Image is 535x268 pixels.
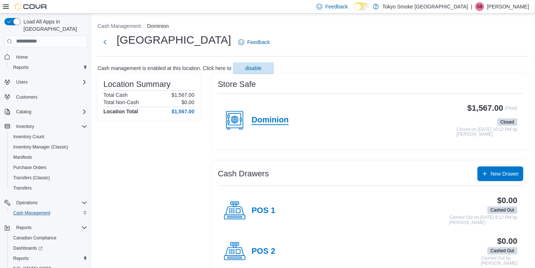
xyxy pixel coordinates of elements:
[13,245,43,251] span: Dashboards
[103,109,138,114] h4: Location Total
[7,132,90,142] button: Inventory Count
[13,122,37,131] button: Inventory
[7,142,90,152] button: Inventory Manager (Classic)
[471,2,472,11] p: |
[235,35,272,49] a: Feedback
[103,80,171,89] h3: Location Summary
[10,244,87,253] span: Dashboards
[10,63,32,72] a: Reports
[13,185,32,191] span: Transfers
[13,78,30,87] button: Users
[13,154,32,160] span: Manifests
[13,53,31,62] a: Home
[1,77,90,87] button: Users
[252,115,289,125] h4: Dominion
[354,3,369,10] input: Dark Mode
[457,127,517,137] p: Closed on [DATE] 10:12 PM by [PERSON_NAME]
[15,3,48,10] img: Cova
[491,170,519,177] span: New Drawer
[477,2,483,11] span: SB
[13,65,29,70] span: Reports
[487,2,529,11] p: [PERSON_NAME]
[172,109,194,114] h4: $1,567.00
[10,184,87,192] span: Transfers
[13,107,34,116] button: Catalog
[7,183,90,193] button: Transfers
[477,166,523,181] button: New Drawer
[218,169,269,178] h3: Cash Drawers
[10,163,50,172] a: Purchase Orders
[7,253,90,264] button: Reports
[252,206,275,216] h4: POS 1
[325,3,348,10] span: Feedback
[487,247,517,254] span: Cashed Out
[147,23,169,29] button: Dominion
[1,107,90,117] button: Catalog
[247,38,270,46] span: Feedback
[10,132,47,141] a: Inventory Count
[13,223,34,232] button: Reports
[16,79,28,85] span: Users
[491,207,514,213] span: Cashed Out
[13,144,68,150] span: Inventory Manager (Classic)
[382,2,468,11] p: Tokyo Smoke [GEOGRAPHIC_DATA]
[7,152,90,162] button: Manifests
[7,243,90,253] a: Dashboards
[491,247,514,254] span: Cashed Out
[13,93,40,102] a: Customers
[13,235,56,241] span: Canadian Compliance
[172,92,194,98] p: $1,567.00
[10,244,45,253] a: Dashboards
[16,200,38,206] span: Operations
[10,143,87,151] span: Inventory Manager (Classic)
[505,104,517,117] p: (Float)
[10,234,59,242] a: Canadian Compliance
[13,165,47,170] span: Purchase Orders
[182,99,194,105] p: $0.00
[218,80,256,89] h3: Store Safe
[16,225,32,231] span: Reports
[10,234,87,242] span: Canadian Compliance
[10,184,34,192] a: Transfers
[13,134,44,140] span: Inventory Count
[497,118,517,126] span: Closed
[13,198,87,207] span: Operations
[16,124,34,129] span: Inventory
[13,223,87,232] span: Reports
[1,198,90,208] button: Operations
[1,92,90,102] button: Customers
[103,99,139,105] h6: Total Non-Cash
[13,198,41,207] button: Operations
[10,209,53,217] a: Cash Management
[13,52,87,62] span: Home
[1,223,90,233] button: Reports
[487,206,517,214] span: Cashed Out
[103,92,128,98] h6: Total Cash
[7,162,90,173] button: Purchase Orders
[13,175,50,181] span: Transfers (Classic)
[21,18,87,33] span: Load All Apps in [GEOGRAPHIC_DATA]
[252,247,275,256] h4: POS 2
[449,215,517,225] p: Cashed Out on [DATE] 8:12 PM by [PERSON_NAME]
[10,173,53,182] a: Transfers (Classic)
[13,78,87,87] span: Users
[10,143,71,151] a: Inventory Manager (Classic)
[98,35,112,49] button: Next
[16,54,28,60] span: Home
[13,92,87,102] span: Customers
[481,256,517,266] p: Cashed Out by [PERSON_NAME]
[1,52,90,62] button: Home
[98,23,141,29] button: Cash Management
[98,65,231,71] p: Cash management is enabled at this location. Click here to
[13,122,87,131] span: Inventory
[7,173,90,183] button: Transfers (Classic)
[10,63,87,72] span: Reports
[10,132,87,141] span: Inventory Count
[16,109,31,115] span: Catalog
[98,22,529,31] nav: An example of EuiBreadcrumbs
[10,153,87,162] span: Manifests
[1,121,90,132] button: Inventory
[13,210,50,216] span: Cash Management
[7,233,90,243] button: Canadian Compliance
